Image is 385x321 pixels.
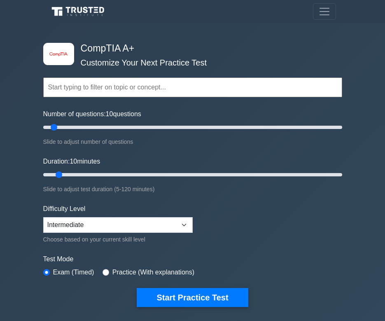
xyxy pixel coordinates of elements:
[313,3,336,20] button: Toggle navigation
[43,254,342,264] label: Test Mode
[43,234,193,244] div: Choose based on your current skill level
[70,158,77,165] span: 10
[43,77,342,97] input: Start typing to filter on topic or concept...
[43,204,86,214] label: Difficulty Level
[43,109,141,119] label: Number of questions: questions
[77,43,302,54] h4: CompTIA A+
[43,184,342,194] div: Slide to adjust test duration (5-120 minutes)
[112,267,194,277] label: Practice (With explanations)
[53,267,94,277] label: Exam (Timed)
[43,157,100,166] label: Duration: minutes
[106,110,113,117] span: 10
[43,137,342,147] div: Slide to adjust number of questions
[137,288,248,307] button: Start Practice Test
